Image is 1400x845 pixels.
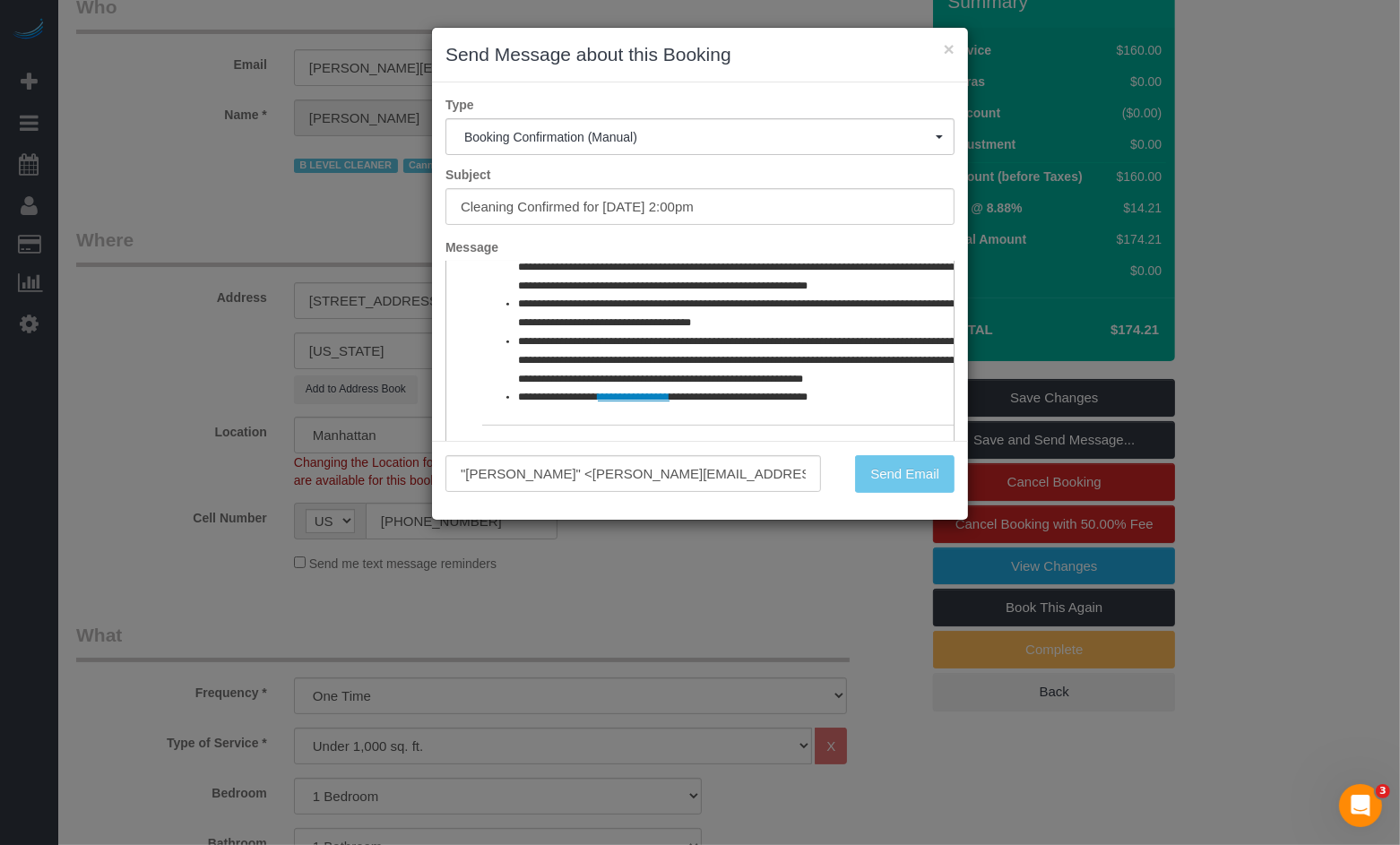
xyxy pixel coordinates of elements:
span: 3 [1376,784,1390,798]
button: Booking Confirmation (Manual) [445,118,955,155]
iframe: Intercom live chat [1339,784,1382,827]
button: × [944,39,955,58]
iframe: Rich Text Editor, editor1 [446,262,954,541]
input: Subject [445,188,955,225]
label: Type [432,96,968,114]
span: Booking Confirmation (Manual) [464,130,936,144]
h3: Send Message about this Booking [445,41,955,68]
label: Message [432,238,968,256]
label: Subject [432,166,968,184]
